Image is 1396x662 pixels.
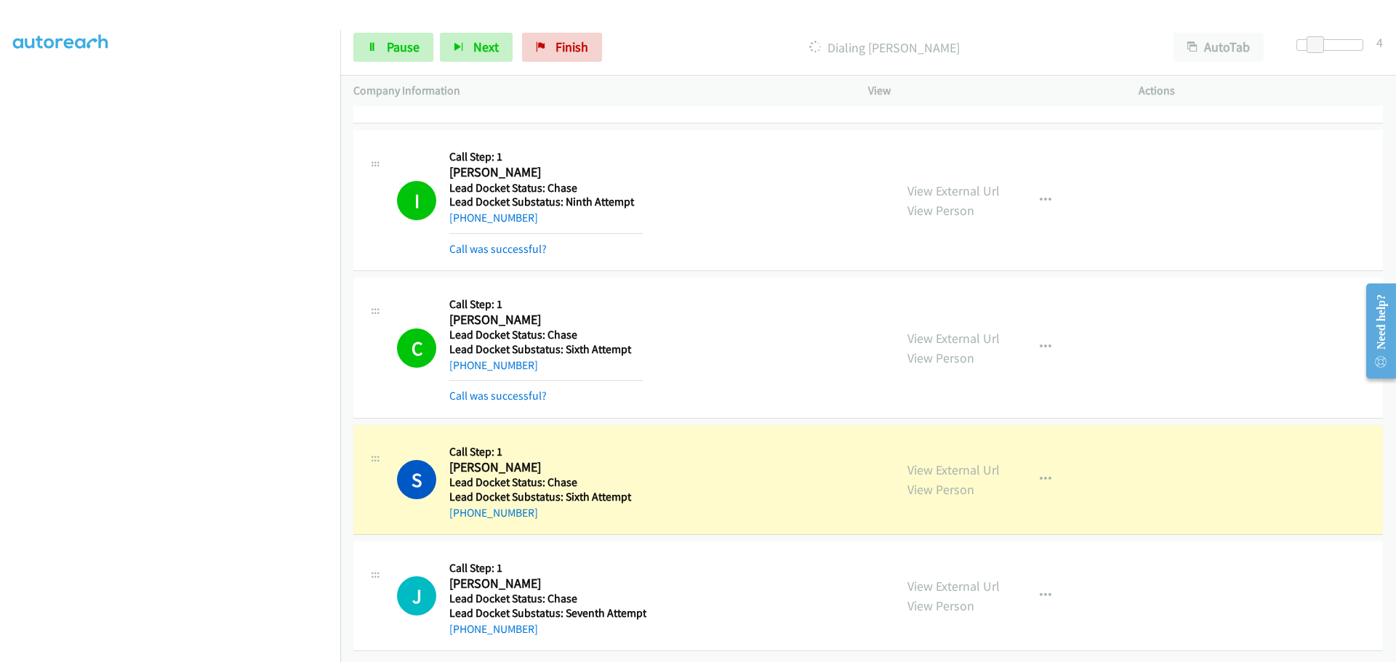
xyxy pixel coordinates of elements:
h5: Lead Docket Substatus: Seventh Attempt [449,606,646,621]
h5: Lead Docket Status: Chase [449,328,643,342]
a: View External Url [907,182,1000,199]
a: View Person [907,350,974,366]
a: View External Url [907,578,1000,594]
a: [PHONE_NUMBER] [449,358,538,372]
h2: [PERSON_NAME] [449,576,643,592]
div: The call is yet to be attempted [397,576,436,615]
span: Finish [555,39,588,55]
a: Finish [522,33,602,62]
h5: Call Step: 1 [449,445,643,459]
a: Call was successful? [449,94,547,108]
a: View External Url [907,330,1000,347]
p: Company Information [353,82,842,100]
h1: C [397,328,436,368]
p: Dialing [PERSON_NAME] [622,38,1147,57]
a: View Person [907,202,974,219]
h5: Lead Docket Status: Chase [449,181,643,195]
h1: I [397,181,436,220]
a: Call was successful? [449,242,547,256]
p: View [868,82,1112,100]
a: Call was successful? [449,389,547,403]
a: View Person [907,597,974,614]
a: [PHONE_NUMBER] [449,211,538,225]
h5: Call Step: 1 [449,297,643,312]
h5: Call Step: 1 [449,561,646,576]
a: View Person [907,481,974,498]
iframe: Resource Center [1354,273,1396,389]
a: Pause [353,33,433,62]
h5: Lead Docket Substatus: Sixth Attempt [449,490,643,504]
p: Actions [1139,82,1383,100]
h2: [PERSON_NAME] [449,459,643,476]
a: [PHONE_NUMBER] [449,506,538,520]
a: [PHONE_NUMBER] [449,622,538,636]
h5: Lead Docket Status: Chase [449,475,643,490]
h2: [PERSON_NAME] [449,164,643,181]
h1: J [397,576,436,615]
div: 4 [1376,33,1383,52]
h5: Lead Docket Substatus: Sixth Attempt [449,342,643,357]
button: Next [440,33,513,62]
h5: Lead Docket Status: Chase [449,592,646,606]
h5: Call Step: 1 [449,150,643,164]
span: Pause [387,39,420,55]
button: AutoTab [1174,33,1264,62]
span: Next [473,39,499,55]
a: View External Url [907,461,1000,478]
h1: S [397,460,436,499]
h5: Lead Docket Substatus: Ninth Attempt [449,195,643,209]
h2: [PERSON_NAME] [449,312,643,328]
